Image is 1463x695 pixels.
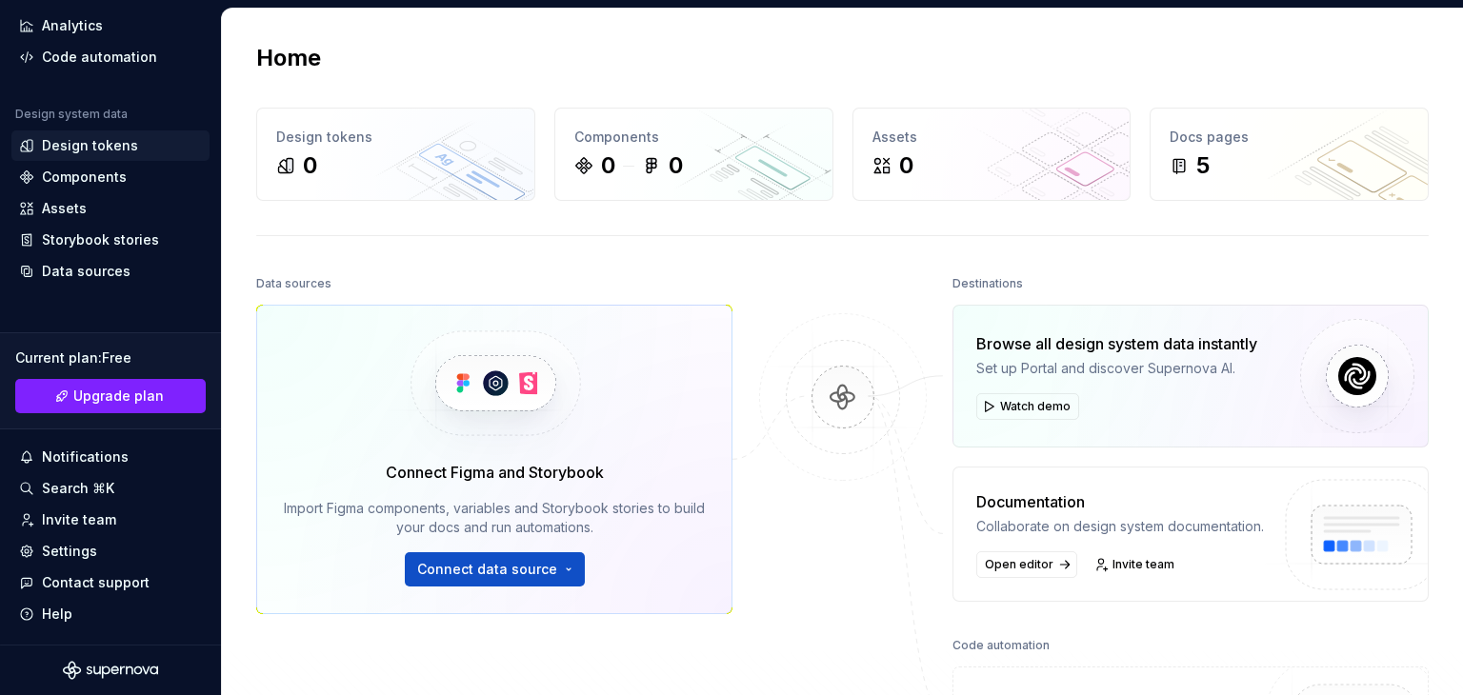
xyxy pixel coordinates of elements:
span: Open editor [985,557,1053,572]
button: Watch demo [976,393,1079,420]
div: Components [42,168,127,187]
span: Upgrade plan [73,387,164,406]
div: Destinations [952,270,1023,297]
div: Search ⌘K [42,479,114,498]
div: Browse all design system data instantly [976,332,1257,355]
span: Connect data source [417,560,557,579]
div: Invite team [42,510,116,529]
div: 0 [303,150,317,181]
div: Design system data [15,107,128,122]
span: Invite team [1112,557,1174,572]
svg: Supernova Logo [63,661,158,680]
div: Documentation [976,490,1264,513]
div: Code automation [952,632,1050,659]
div: Settings [42,542,97,561]
a: Assets [11,193,210,224]
div: Contact support [42,573,150,592]
span: Watch demo [1000,399,1071,414]
div: 5 [1196,150,1210,181]
div: Current plan : Free [15,348,206,367]
div: Components [574,128,813,147]
div: Storybook stories [42,230,159,249]
div: Assets [42,199,87,218]
div: Assets [872,128,1112,147]
button: Notifications [11,442,210,472]
a: Design tokens [11,130,210,161]
div: Import Figma components, variables and Storybook stories to build your docs and run automations. [284,499,705,537]
a: Docs pages5 [1150,108,1429,201]
a: Data sources [11,256,210,287]
div: Connect Figma and Storybook [386,461,604,484]
a: Design tokens0 [256,108,535,201]
div: Help [42,605,72,624]
a: Analytics [11,10,210,41]
a: Assets0 [852,108,1132,201]
a: Open editor [976,551,1077,578]
a: Settings [11,536,210,566]
a: Components00 [554,108,833,201]
div: Notifications [42,447,129,467]
a: Upgrade plan [15,379,206,413]
a: Invite team [1089,551,1183,578]
div: 0 [601,150,615,181]
div: Collaborate on design system documentation. [976,517,1264,536]
button: Search ⌘K [11,473,210,504]
button: Connect data source [405,552,585,586]
div: Docs pages [1170,128,1409,147]
div: Design tokens [42,136,138,155]
div: 0 [899,150,913,181]
a: Invite team [11,505,210,535]
div: Data sources [42,262,130,281]
a: Code automation [11,42,210,72]
button: Contact support [11,567,210,598]
button: Help [11,599,210,629]
a: Components [11,162,210,192]
div: Code automation [42,48,157,67]
a: Storybook stories [11,225,210,255]
div: 0 [669,150,683,181]
div: Analytics [42,16,103,35]
div: Set up Portal and discover Supernova AI. [976,359,1257,378]
div: Data sources [256,270,331,297]
h2: Home [256,43,321,73]
div: Design tokens [276,128,515,147]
